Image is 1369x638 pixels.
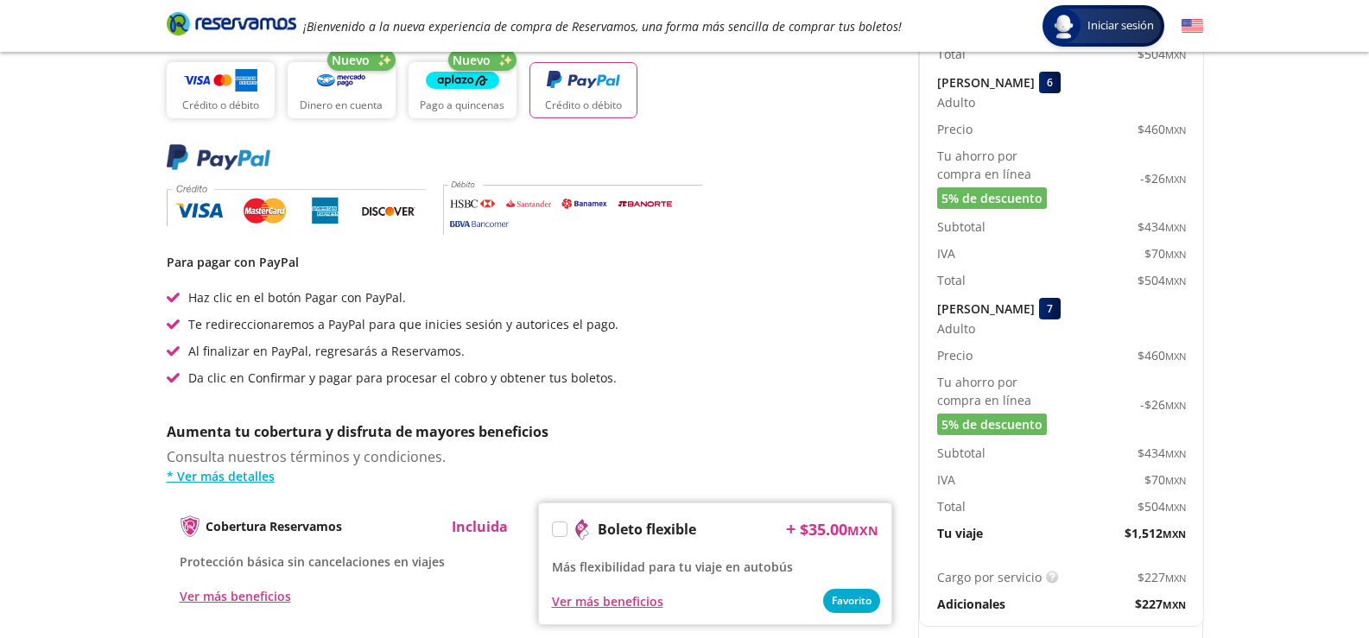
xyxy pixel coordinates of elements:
[420,98,504,113] p: Pago a quincenas
[1039,72,1061,93] div: 6
[1182,16,1203,37] button: English
[167,253,892,271] p: Para pagar con PayPal
[1138,218,1186,236] span: $ 434
[1165,173,1186,186] small: MXN
[1165,474,1186,487] small: MXN
[847,522,878,539] small: MXN
[800,518,878,541] span: $ 35.00
[206,517,342,535] p: Cobertura Reservamos
[937,73,1035,92] p: [PERSON_NAME]
[786,516,795,542] p: +
[1165,501,1186,514] small: MXN
[529,62,637,118] button: Crédito o débito
[1125,524,1186,542] span: $ 1,512
[1165,48,1186,61] small: MXN
[937,524,983,542] p: Tu viaje
[937,93,975,111] span: Adulto
[937,120,973,138] p: Precio
[1165,350,1186,363] small: MXN
[288,62,396,118] button: Dinero en cuenta
[1138,271,1186,289] span: $ 504
[167,467,892,485] a: * Ver más detalles
[937,244,955,262] p: IVA
[1138,444,1186,462] span: $ 434
[303,18,902,35] em: ¡Bienvenido a la nueva experiencia de compra de Reservamos, una forma más sencilla de comprar tus...
[937,568,1042,586] p: Cargo por servicio
[188,288,406,306] p: Haz clic en el botón Pagar con PayPal.
[1165,275,1186,287] small: MXN
[332,51,370,69] span: Nuevo
[1144,471,1186,489] span: $ 70
[1039,298,1061,319] div: 7
[1140,395,1186,414] span: -$ 26
[937,45,966,63] p: Total
[1165,447,1186,460] small: MXN
[1138,120,1186,138] span: $ 460
[167,10,296,41] a: Brand Logo
[1163,527,1186,540] small: MXN
[1165,221,1186,234] small: MXN
[167,62,275,118] button: Crédito o débito
[188,369,617,387] p: Da clic en Confirmar y pagar para procesar el cobro y obtener tus boletos.
[180,553,445,570] span: Protección básica sin cancelaciones en viajes
[167,446,892,485] div: Consulta nuestros términos y condiciones.
[1138,497,1186,515] span: $ 504
[188,342,465,360] p: Al finalizar en PayPal, regresarás a Reservamos.
[937,471,955,489] p: IVA
[937,271,966,289] p: Total
[937,497,966,515] p: Total
[1165,248,1186,261] small: MXN
[937,595,1005,613] p: Adicionales
[1081,17,1161,35] span: Iniciar sesión
[188,315,618,333] p: Te redireccionaremos a PayPal para que inicies sesión y autorices el pago.
[300,98,383,113] p: Dinero en cuenta
[1269,538,1352,621] iframe: Messagebird Livechat Widget
[937,373,1062,409] p: Tu ahorro por compra en línea
[167,421,892,442] p: Aumenta tu cobertura y disfruta de mayores beneficios
[545,98,622,113] p: Crédito o débito
[937,319,975,338] span: Adulto
[1138,568,1186,586] span: $ 227
[453,51,491,69] span: Nuevo
[1140,169,1186,187] span: -$ 26
[1165,399,1186,412] small: MXN
[941,415,1043,433] span: 5% de descuento
[937,444,986,462] p: Subtotal
[452,516,508,537] p: Incluida
[1163,598,1186,611] small: MXN
[941,189,1043,207] span: 5% de descuento
[167,10,296,36] i: Brand Logo
[1138,45,1186,63] span: $ 504
[1165,123,1186,136] small: MXN
[552,592,663,610] button: Ver más beneficios
[552,559,793,575] span: Más flexibilidad para tu viaje en autobús
[1138,346,1186,364] span: $ 460
[937,300,1035,318] p: [PERSON_NAME]
[1135,595,1186,613] span: $ 227
[937,346,973,364] p: Precio
[598,519,696,540] p: Boleto flexible
[180,587,291,605] button: Ver más beneficios
[182,98,259,113] p: Crédito o débito
[409,62,517,118] button: Pago a quincenas
[1165,572,1186,584] small: MXN
[1144,244,1186,262] span: $ 70
[937,218,986,236] p: Subtotal
[937,147,1062,183] p: Tu ahorro por compra en línea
